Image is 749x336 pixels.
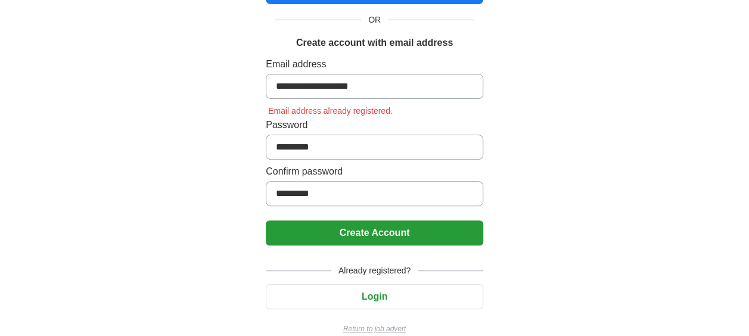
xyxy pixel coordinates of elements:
[266,106,395,116] span: Email address already registered.
[266,57,483,71] label: Email address
[361,14,388,26] span: OR
[266,323,483,334] a: Return to job advert
[266,118,483,132] label: Password
[331,265,418,277] span: Already registered?
[296,36,453,50] h1: Create account with email address
[266,284,483,309] button: Login
[266,220,483,245] button: Create Account
[266,164,483,179] label: Confirm password
[266,291,483,301] a: Login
